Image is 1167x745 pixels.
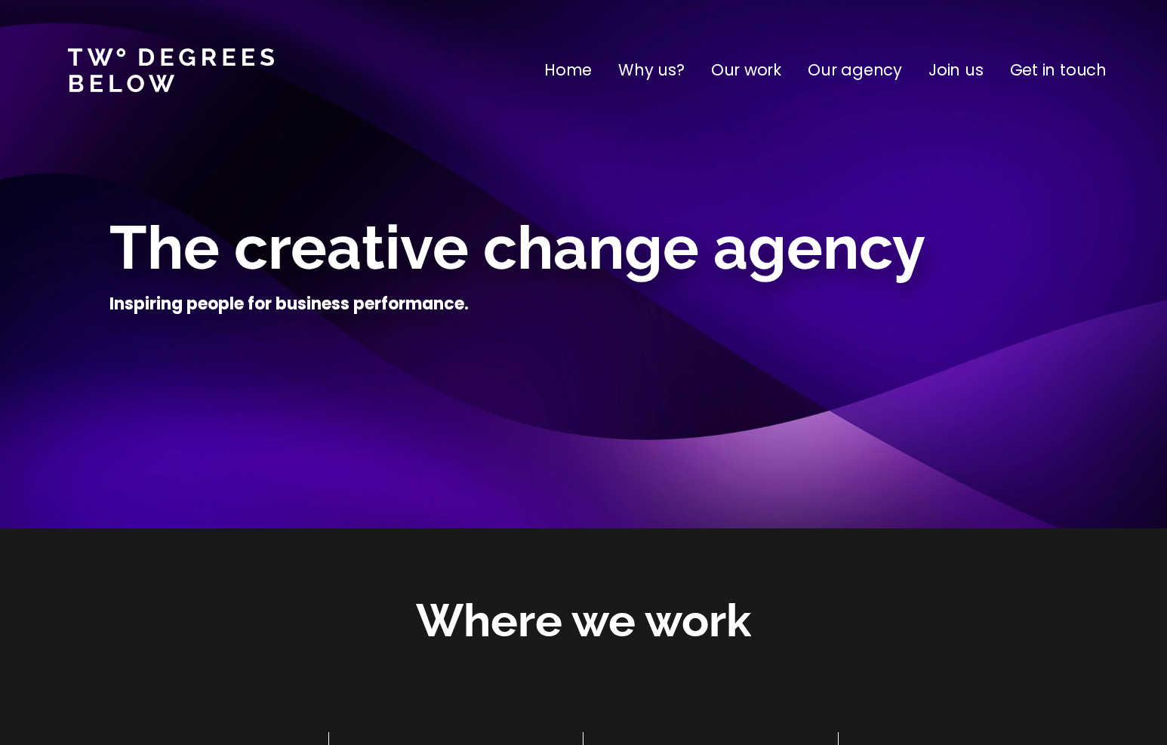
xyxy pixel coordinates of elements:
[711,58,781,82] a: Our work
[109,293,469,316] h4: Inspiring people for business performance.
[109,212,925,283] span: The creative change agency
[1010,58,1107,82] a: Get in touch
[808,58,902,82] a: Our agency
[928,58,984,82] a: Join us
[544,58,592,82] a: Home
[416,590,751,651] h2: Where we work
[618,58,685,82] a: Why us?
